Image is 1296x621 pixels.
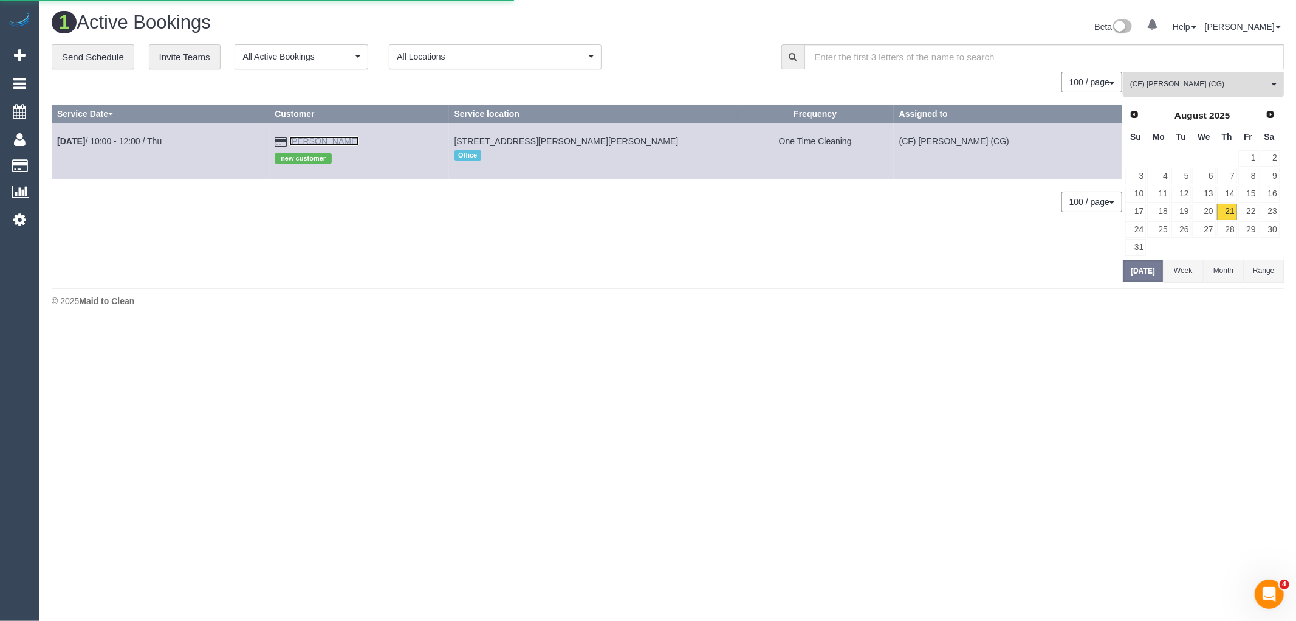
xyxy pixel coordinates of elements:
[52,295,1284,307] div: © 2025
[242,50,352,63] span: All Active Bookings
[1217,186,1237,202] a: 14
[1153,132,1165,142] span: Monday
[1238,204,1258,220] a: 22
[1171,204,1191,220] a: 19
[1125,168,1146,184] a: 3
[1217,204,1237,220] a: 21
[1205,22,1281,32] a: [PERSON_NAME]
[736,105,894,123] th: Frequency
[1192,168,1215,184] a: 6
[270,105,449,123] th: Customer
[1147,221,1170,238] a: 25
[52,11,77,33] span: 1
[1209,110,1230,120] span: 2025
[1238,168,1258,184] a: 8
[1112,19,1132,35] img: New interface
[1260,204,1280,220] a: 23
[1171,186,1191,202] a: 12
[1062,192,1122,212] nav: Pagination navigation
[1217,221,1237,238] a: 28
[52,123,270,179] td: Schedule date
[1147,168,1170,184] a: 4
[1163,260,1203,282] button: Week
[1192,204,1215,220] a: 20
[275,153,332,163] span: new customer
[57,136,162,146] a: [DATE]/ 10:00 - 12:00 / Thu
[289,136,359,146] a: [PERSON_NAME]
[57,136,85,146] b: [DATE]
[1192,186,1215,202] a: 13
[1174,110,1207,120] span: August
[1264,132,1275,142] span: Saturday
[1171,168,1191,184] a: 5
[79,296,134,306] strong: Maid to Clean
[1147,204,1170,220] a: 18
[736,123,894,179] td: Frequency
[454,136,679,146] span: [STREET_ADDRESS][PERSON_NAME][PERSON_NAME]
[1192,221,1215,238] a: 27
[1260,150,1280,167] a: 2
[1123,260,1163,282] button: [DATE]
[1123,72,1284,97] button: (CF) [PERSON_NAME] (CG)
[1130,132,1141,142] span: Sunday
[1238,150,1258,167] a: 1
[1125,204,1146,220] a: 17
[1125,221,1146,238] a: 24
[1147,186,1170,202] a: 11
[1173,22,1196,32] a: Help
[1061,72,1122,92] button: 100 / page
[1244,260,1284,282] button: Range
[1125,186,1146,202] a: 10
[1062,72,1122,92] nav: Pagination navigation
[1262,106,1279,123] a: Next
[149,44,221,70] a: Invite Teams
[275,138,287,147] i: Credit Card Payment
[389,44,602,69] button: All Locations
[1260,186,1280,202] a: 16
[1123,72,1284,91] ol: All Teams
[235,44,368,69] button: All Active Bookings
[1244,132,1252,142] span: Friday
[52,12,659,33] h1: Active Bookings
[1171,221,1191,238] a: 26
[1061,192,1122,212] button: 100 / page
[1260,221,1280,238] a: 30
[449,123,736,179] td: Service location
[1204,260,1244,282] button: Month
[1125,239,1146,255] a: 31
[270,123,449,179] td: Customer
[1095,22,1133,32] a: Beta
[1260,168,1280,184] a: 9
[894,123,1122,179] td: Assigned to
[1222,132,1232,142] span: Thursday
[52,105,270,123] th: Service Date
[1238,186,1258,202] a: 15
[1130,79,1269,89] span: (CF) [PERSON_NAME] (CG)
[1126,106,1143,123] a: Prev
[1238,221,1258,238] a: 29
[454,147,732,163] div: Location
[7,12,32,29] img: Automaid Logo
[1198,132,1210,142] span: Wednesday
[1266,109,1275,119] span: Next
[1255,580,1284,609] iframe: Intercom live chat
[894,105,1122,123] th: Assigned to
[1176,132,1186,142] span: Tuesday
[52,44,134,70] a: Send Schedule
[804,44,1284,69] input: Enter the first 3 letters of the name to search
[449,105,736,123] th: Service location
[397,50,586,63] span: All Locations
[1280,580,1289,589] span: 4
[454,150,481,160] span: Office
[1217,168,1237,184] a: 7
[1130,109,1139,119] span: Prev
